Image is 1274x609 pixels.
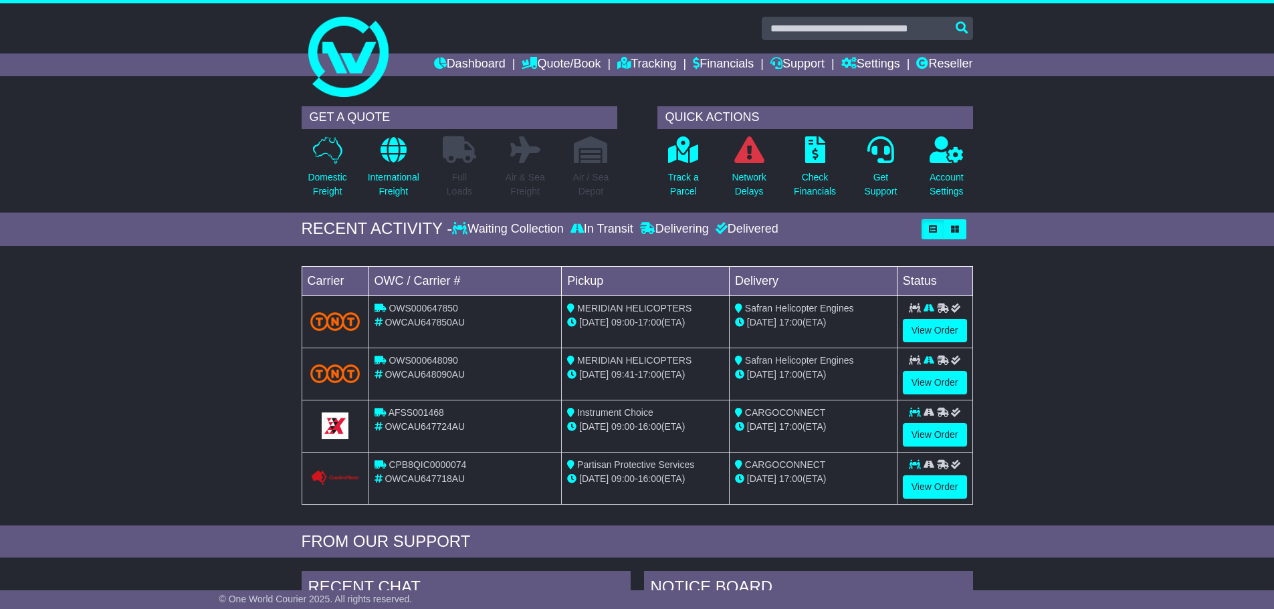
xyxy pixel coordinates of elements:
[567,472,724,486] div: - (ETA)
[916,53,972,76] a: Reseller
[389,303,458,314] span: OWS000647850
[385,317,465,328] span: OWCAU647850AU
[310,312,360,330] img: TNT_Domestic.png
[302,532,973,552] div: FROM OUR SUPPORT
[385,473,465,484] span: OWCAU647718AU
[729,266,897,295] td: Delivery
[506,170,545,199] p: Air & Sea Freight
[522,53,601,76] a: Quote/Book
[747,317,776,328] span: [DATE]
[779,317,803,328] span: 17:00
[794,170,836,199] p: Check Financials
[735,420,891,434] div: (ETA)
[611,317,635,328] span: 09:00
[368,170,419,199] p: International Freight
[307,136,347,206] a: DomesticFreight
[219,594,413,604] span: © One World Courier 2025. All rights reserved.
[579,317,609,328] span: [DATE]
[577,303,692,314] span: MERIDIAN HELICOPTERS
[735,368,891,382] div: (ETA)
[562,266,730,295] td: Pickup
[579,421,609,432] span: [DATE]
[567,420,724,434] div: - (ETA)
[863,136,897,206] a: GetSupport
[302,106,617,129] div: GET A QUOTE
[903,371,967,394] a: View Order
[779,421,803,432] span: 17:00
[841,53,900,76] a: Settings
[577,355,692,366] span: MERIDIAN HELICOPTERS
[385,369,465,380] span: OWCAU648090AU
[310,470,360,486] img: GetCarrierServiceLogo
[567,368,724,382] div: - (ETA)
[302,571,631,607] div: RECENT CHAT
[668,170,699,199] p: Track a Parcel
[667,136,700,206] a: Track aParcel
[929,136,964,206] a: AccountSettings
[779,473,803,484] span: 17:00
[567,316,724,330] div: - (ETA)
[434,53,506,76] a: Dashboard
[389,407,444,418] span: AFSS001468
[302,266,368,295] td: Carrier
[732,170,766,199] p: Network Delays
[638,421,661,432] span: 16:00
[903,475,967,499] a: View Order
[747,369,776,380] span: [DATE]
[745,459,826,470] span: CARGOCONNECT
[770,53,825,76] a: Support
[731,136,766,206] a: NetworkDelays
[367,136,420,206] a: InternationalFreight
[638,317,661,328] span: 17:00
[573,170,609,199] p: Air / Sea Depot
[638,473,661,484] span: 16:00
[735,472,891,486] div: (ETA)
[577,459,694,470] span: Partisan Protective Services
[579,473,609,484] span: [DATE]
[452,222,566,237] div: Waiting Collection
[745,407,826,418] span: CARGOCONNECT
[617,53,676,76] a: Tracking
[638,369,661,380] span: 17:00
[443,170,476,199] p: Full Loads
[302,219,453,239] div: RECENT ACTIVITY -
[779,369,803,380] span: 17:00
[611,421,635,432] span: 09:00
[693,53,754,76] a: Financials
[322,412,348,439] img: GetCarrierServiceLogo
[644,571,973,607] div: NOTICE BOARD
[385,421,465,432] span: OWCAU647724AU
[389,355,458,366] span: OWS000648090
[897,266,972,295] td: Status
[637,222,712,237] div: Delivering
[368,266,562,295] td: OWC / Carrier #
[389,459,466,470] span: CPB8QIC0000074
[712,222,778,237] div: Delivered
[579,369,609,380] span: [DATE]
[745,355,854,366] span: Safran Helicopter Engines
[308,170,346,199] p: Domestic Freight
[567,222,637,237] div: In Transit
[864,170,897,199] p: Get Support
[793,136,837,206] a: CheckFinancials
[611,369,635,380] span: 09:41
[577,407,653,418] span: Instrument Choice
[747,473,776,484] span: [DATE]
[735,316,891,330] div: (ETA)
[657,106,973,129] div: QUICK ACTIONS
[930,170,964,199] p: Account Settings
[903,319,967,342] a: View Order
[747,421,776,432] span: [DATE]
[310,364,360,382] img: TNT_Domestic.png
[745,303,854,314] span: Safran Helicopter Engines
[903,423,967,447] a: View Order
[611,473,635,484] span: 09:00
